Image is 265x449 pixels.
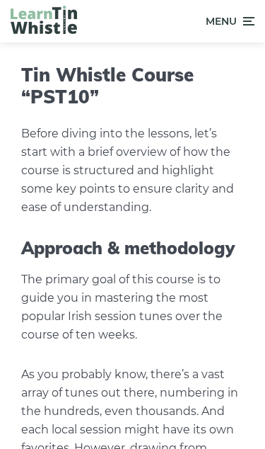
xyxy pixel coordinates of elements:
[21,125,244,217] p: Before diving into the lessons, let’s start with a brief overview of how the course is structured...
[21,238,244,258] h2: Approach & methodology
[21,64,244,108] h1: Tin Whistle Course “PST10”
[21,271,244,344] p: The primary goal of this course is to guide you in mastering the most popular Irish session tunes...
[11,6,77,34] img: LearnTinWhistle.com
[206,4,237,39] span: Menu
